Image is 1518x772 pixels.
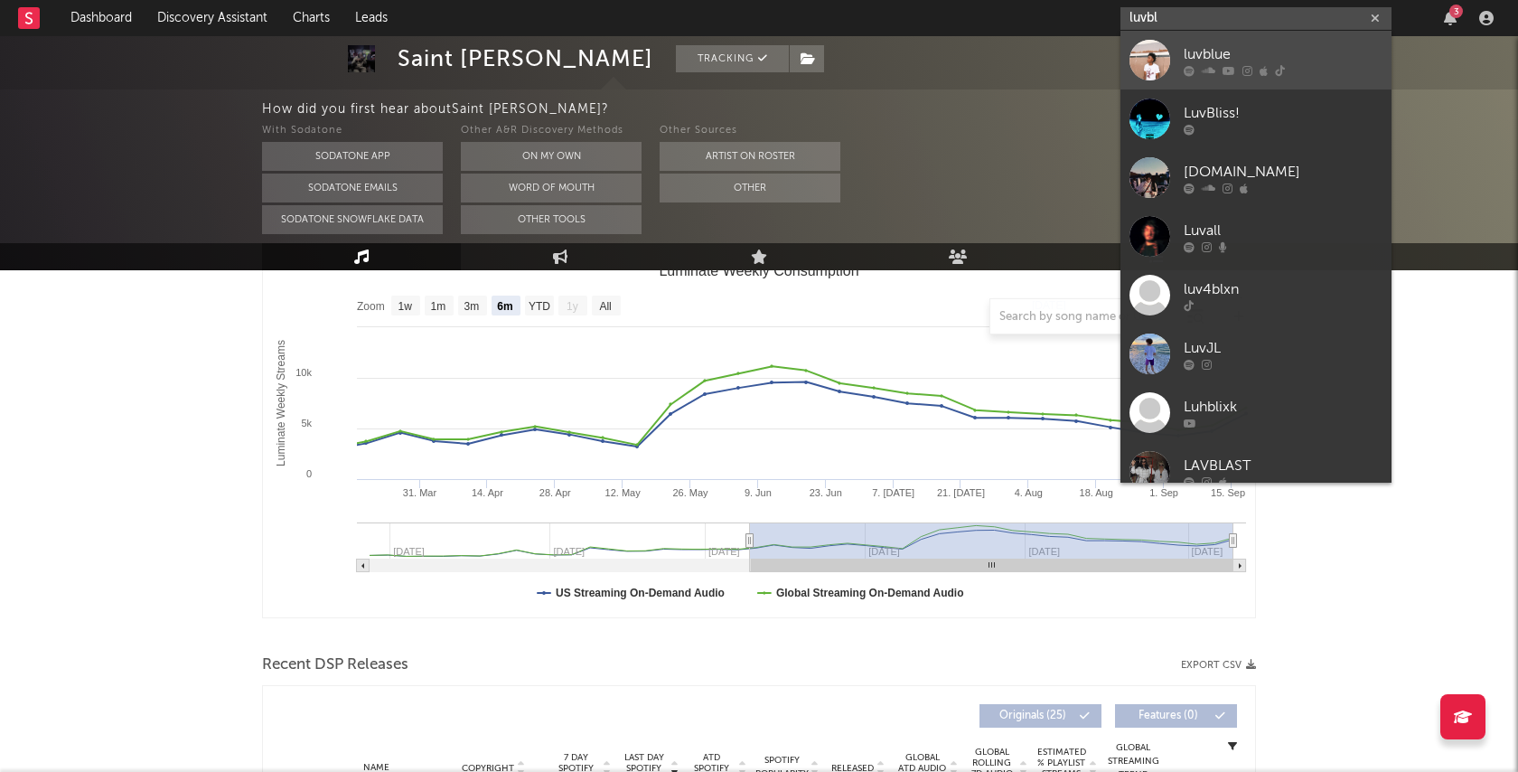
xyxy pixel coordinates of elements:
div: 3 [1449,5,1463,18]
text: 18. Aug [1080,487,1113,498]
text: 10k [295,367,312,378]
button: Sodatone App [262,142,443,171]
input: Search for artists [1120,7,1391,30]
button: Features(0) [1115,704,1237,728]
div: With Sodatone [262,120,443,142]
div: LuvBliss! [1184,102,1382,124]
button: Other Tools [461,205,642,234]
button: Other [660,174,840,202]
span: Originals ( 25 ) [991,711,1074,721]
button: Originals(25) [979,704,1101,728]
a: Luhblixk [1120,383,1391,442]
div: LAVBLAST [1184,455,1382,476]
span: Recent DSP Releases [262,654,408,676]
div: LuvJL [1184,337,1382,359]
a: LAVBLAST [1120,442,1391,501]
text: 7. [DATE] [872,487,914,498]
text: 15. Sep [1211,487,1245,498]
div: Other A&R Discovery Methods [461,120,642,142]
text: 4. Aug [1015,487,1043,498]
div: [DOMAIN_NAME] [1184,161,1382,183]
span: Features ( 0 ) [1127,711,1210,721]
button: On My Own [461,142,642,171]
text: 14. Apr [472,487,503,498]
a: LuvBliss! [1120,89,1391,148]
text: US Streaming On-Demand Audio [556,587,725,599]
text: 31. Mar [403,487,437,498]
a: [DOMAIN_NAME] [1120,148,1391,207]
text: 21. [DATE] [937,487,985,498]
div: Luhblixk [1184,396,1382,418]
div: How did you first hear about Saint [PERSON_NAME] ? [262,99,1518,120]
svg: Luminate Weekly Consumption [263,256,1255,617]
text: Global Streaming On-Demand Audio [776,587,964,599]
a: Luvall [1120,207,1391,266]
a: luv4blxn [1120,266,1391,325]
text: 1. Sep [1149,487,1178,498]
div: luv4blxn [1184,278,1382,300]
div: Other Sources [660,120,840,142]
div: Luvall [1184,220,1382,241]
text: 5k [301,418,312,428]
text: Luminate Weekly Consumption [659,263,858,278]
a: luvblue [1120,31,1391,89]
a: LuvJL [1120,325,1391,383]
text: 9. Jun [745,487,772,498]
button: Tracking [676,45,789,72]
text: Luminate Weekly Streams [275,340,287,466]
button: Artist on Roster [660,142,840,171]
button: 3 [1444,11,1457,25]
div: Saint [PERSON_NAME] [398,45,653,72]
text: 28. Apr [539,487,571,498]
button: Word Of Mouth [461,174,642,202]
button: Sodatone Snowflake Data [262,205,443,234]
button: Sodatone Emails [262,174,443,202]
input: Search by song name or URL [990,310,1181,325]
text: 26. May [672,487,708,498]
text: 12. May [605,487,642,498]
text: 23. Jun [810,487,842,498]
text: 0 [306,468,312,479]
button: Export CSV [1181,660,1256,671]
div: luvblue [1184,43,1382,65]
